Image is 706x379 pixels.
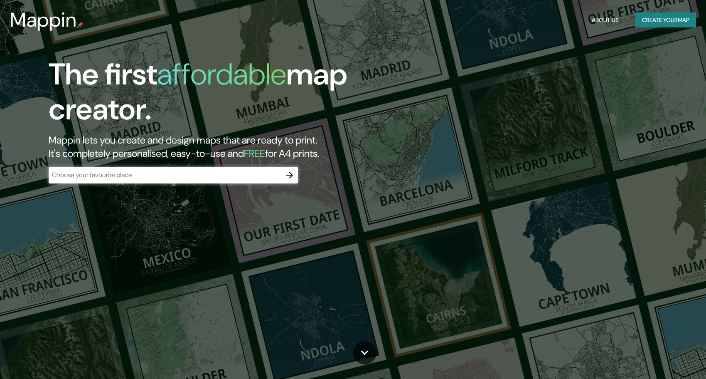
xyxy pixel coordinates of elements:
[588,12,622,28] button: About Us
[49,170,281,180] input: Choose your favourite place
[635,12,696,28] button: Create yourmap
[49,134,402,160] h2: Mappin lets you create and design maps that are ready to print. It's completely personalised, eas...
[244,147,265,160] h5: FREE
[49,57,402,134] h1: The first map creator.
[77,22,84,28] img: mappin-pin
[10,8,77,32] h3: Mappin
[632,347,697,370] iframe: Help widget launcher
[157,55,286,94] h1: affordable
